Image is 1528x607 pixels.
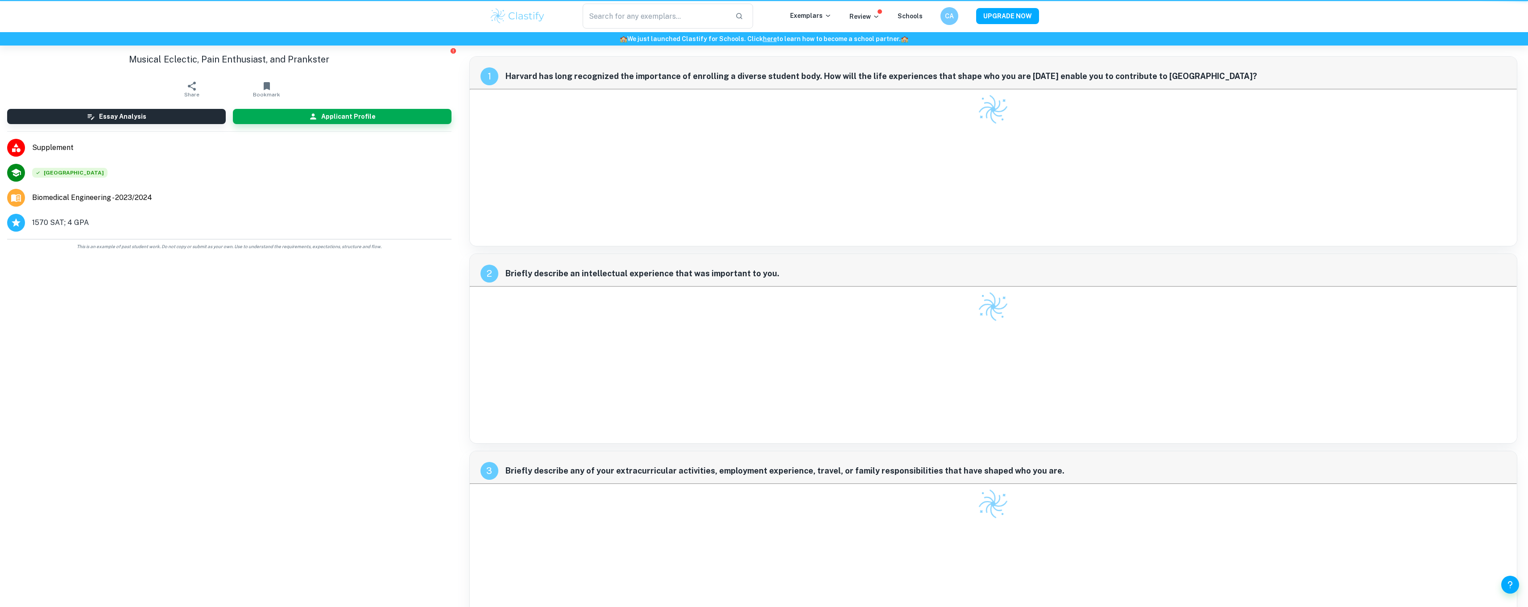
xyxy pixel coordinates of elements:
img: Clastify logo [976,290,1010,324]
img: Clastify logo [976,487,1010,521]
span: 🏫 [901,35,908,42]
span: Share [184,91,199,98]
h6: CA [944,11,954,21]
div: recipe [480,462,498,480]
a: here [763,35,777,42]
span: 🏫 [620,35,627,42]
span: Biomedical Engineering - 2023/2024 [32,192,152,203]
button: Report issue [450,47,457,54]
button: UPGRADE NOW [976,8,1039,24]
span: 1570 SAT; 4 GPA [32,217,89,228]
h6: Essay Analysis [99,112,146,121]
a: Schools [898,12,923,20]
button: Essay Analysis [7,109,226,124]
span: This is an example of past student work. Do not copy or submit as your own. Use to understand the... [4,243,455,250]
button: CA [940,7,958,25]
button: Share [154,77,229,102]
button: Bookmark [229,77,304,102]
span: Harvard has long recognized the importance of enrolling a diverse student body. How will the life... [505,70,1507,83]
a: Major and Application Year [32,192,159,203]
span: Briefly describe an intellectual experience that was important to you. [505,267,1507,280]
span: [GEOGRAPHIC_DATA] [32,168,108,178]
div: recipe [480,265,498,283]
img: Clastify logo [489,7,546,25]
button: Help and Feedback [1501,576,1519,594]
span: Supplement [32,142,451,153]
img: Clastify logo [976,92,1010,126]
h6: Applicant Profile [321,112,376,121]
input: Search for any exemplars... [583,4,729,29]
div: Accepted: Harvard University [32,168,108,178]
span: Bookmark [253,91,280,98]
h6: We just launched Clastify for Schools. Click to learn how to become a school partner. [2,34,1526,44]
h1: Musical Eclectic, Pain Enthusiast, and Prankster [7,53,451,66]
p: Exemplars [790,11,832,21]
button: Applicant Profile [233,109,451,124]
div: recipe [480,67,498,85]
span: Briefly describe any of your extracurricular activities, employment experience, travel, or family... [505,465,1507,477]
p: Review [849,12,880,21]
